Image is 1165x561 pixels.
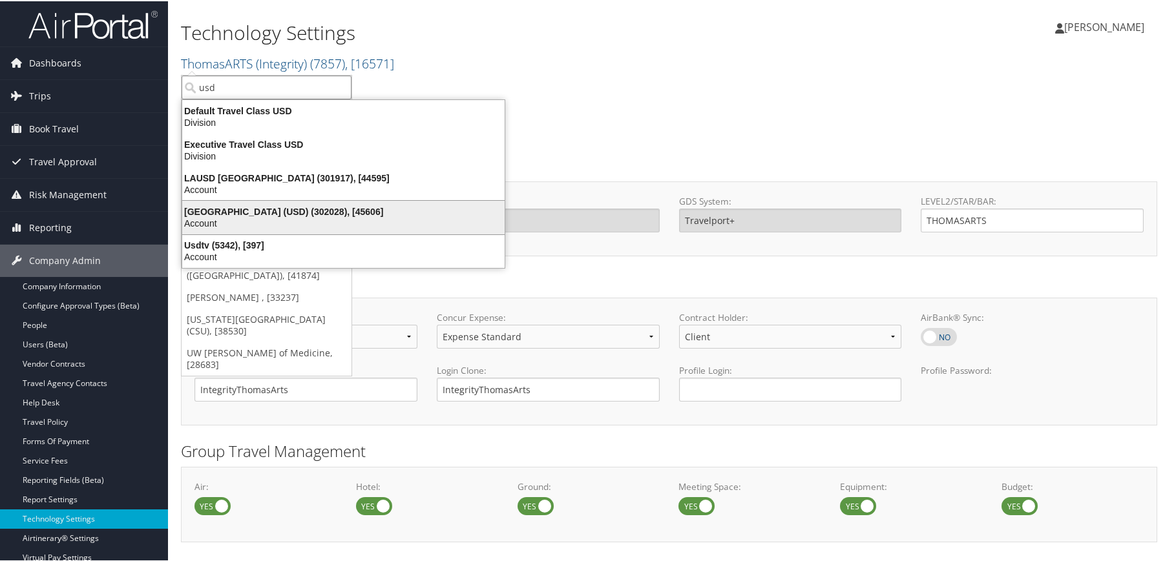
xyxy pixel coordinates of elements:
[921,310,1144,323] label: AirBank® Sync:
[174,104,512,116] div: Default Travel Class USD
[679,363,902,400] label: Profile Login:
[174,216,512,228] div: Account
[679,310,902,323] label: Contract Holder:
[174,171,512,183] div: LAUSD [GEOGRAPHIC_DATA] (301917), [44595]
[921,363,1144,400] label: Profile Password:
[679,376,902,400] input: Profile Login:
[182,307,352,341] a: [US_STATE][GEOGRAPHIC_DATA] (CSU), [38530]
[921,327,957,345] label: AirBank® Sync
[437,310,660,323] label: Concur Expense:
[194,479,337,492] label: Air:
[174,183,512,194] div: Account
[679,194,902,207] label: GDS System:
[29,145,97,177] span: Travel Approval
[356,479,498,492] label: Hotel:
[29,79,51,111] span: Trips
[678,479,821,492] label: Meeting Space:
[181,154,1148,176] h2: GDS
[182,74,352,98] input: Search Accounts
[29,178,107,210] span: Risk Management
[182,252,352,285] a: State of [US_STATE] ([GEOGRAPHIC_DATA]), [41874]
[174,149,512,161] div: Division
[182,341,352,374] a: UW [PERSON_NAME] of Medicine, [28683]
[28,8,158,39] img: airportal-logo.png
[518,479,660,492] label: Ground:
[181,54,394,71] a: ThomasARTS (Integrity)
[181,18,832,45] h1: Technology Settings
[29,112,79,144] span: Book Travel
[29,210,72,243] span: Reporting
[1002,479,1144,492] label: Budget:
[181,439,1157,461] h2: Group Travel Management
[29,46,81,78] span: Dashboards
[174,205,512,216] div: [GEOGRAPHIC_DATA] (USD) (302028), [45606]
[174,138,512,149] div: Executive Travel Class USD
[345,54,394,71] span: , [ 16571 ]
[1055,6,1157,45] a: [PERSON_NAME]
[174,116,512,127] div: Division
[921,194,1144,207] label: LEVEL2/STAR/BAR:
[181,270,1157,292] h2: Online Booking Tool
[174,250,512,261] div: Account
[310,54,345,71] span: ( 7857 )
[182,285,352,307] a: [PERSON_NAME] , [33237]
[840,479,982,492] label: Equipment:
[174,238,512,250] div: Usdtv (5342), [397]
[437,363,660,376] label: Login Clone:
[29,243,101,276] span: Company Admin
[437,194,660,207] label: SID/PCC:
[1064,19,1144,33] span: [PERSON_NAME]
